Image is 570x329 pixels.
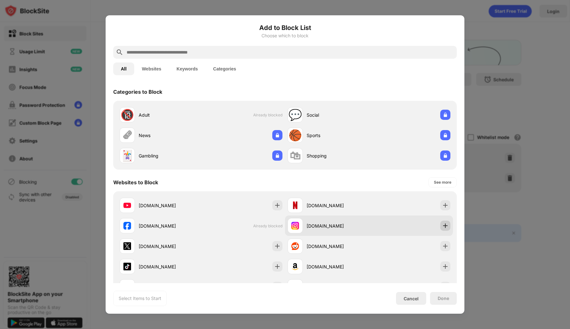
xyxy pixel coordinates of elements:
img: favicons [291,263,299,270]
div: [DOMAIN_NAME] [307,202,369,209]
div: [DOMAIN_NAME] [139,243,201,250]
div: Adult [139,112,201,118]
img: favicons [123,201,131,209]
div: 🔞 [121,108,134,121]
button: Keywords [169,62,205,75]
button: Categories [205,62,244,75]
div: Done [438,296,449,301]
div: 🛍 [290,149,301,162]
span: Already blocked [253,113,282,117]
div: 🏀 [288,129,302,142]
div: [DOMAIN_NAME] [307,223,369,229]
img: favicons [123,242,131,250]
span: Already blocked [253,223,282,228]
img: favicons [123,263,131,270]
div: [DOMAIN_NAME] [139,223,201,229]
div: 💬 [288,108,302,121]
div: Shopping [307,152,369,159]
button: Websites [134,62,169,75]
div: Cancel [404,296,419,301]
div: Choose which to block [113,33,457,38]
img: search.svg [116,48,123,56]
div: Select Items to Start [119,295,161,302]
img: favicons [123,222,131,230]
div: Gambling [139,152,201,159]
div: Websites to Block [113,179,158,186]
div: Social [307,112,369,118]
div: News [139,132,201,139]
div: Categories to Block [113,89,162,95]
div: [DOMAIN_NAME] [307,263,369,270]
div: 🃏 [121,149,134,162]
img: favicons [291,201,299,209]
div: 🗞 [122,129,133,142]
div: See more [434,179,451,186]
div: [DOMAIN_NAME] [139,263,201,270]
img: favicons [291,242,299,250]
div: [DOMAIN_NAME] [307,243,369,250]
button: All [113,62,134,75]
div: [DOMAIN_NAME] [139,202,201,209]
h6: Add to Block List [113,23,457,33]
img: favicons [291,222,299,230]
div: Sports [307,132,369,139]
